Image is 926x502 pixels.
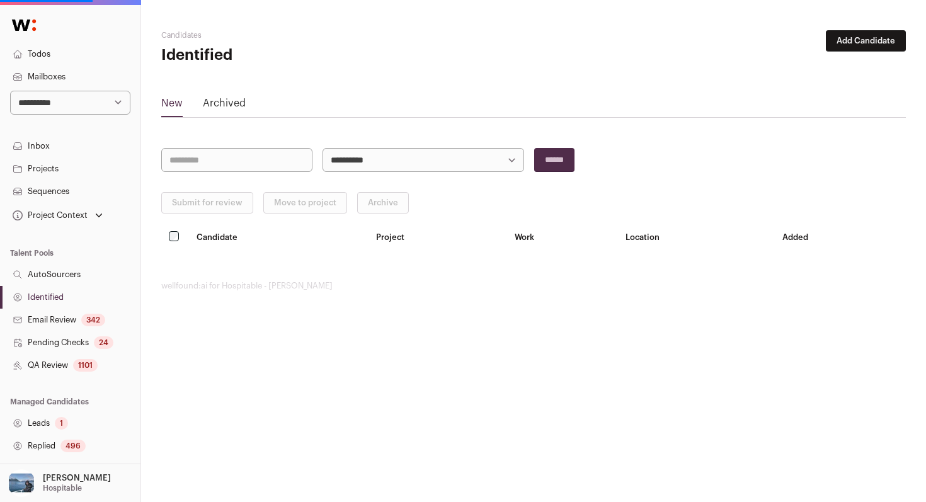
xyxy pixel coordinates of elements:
img: Wellfound [5,13,43,38]
div: Project Context [10,210,88,220]
th: Added [775,224,906,251]
h2: Candidates [161,30,409,40]
p: [PERSON_NAME] [43,473,111,483]
div: 1101 [73,359,98,372]
div: 496 [60,440,86,452]
button: Open dropdown [5,469,113,497]
th: Project [369,224,508,251]
th: Work [507,224,618,251]
p: Hospitable [43,483,82,493]
button: Add Candidate [826,30,906,52]
th: Candidate [189,224,369,251]
div: 24 [94,336,113,349]
div: 1 [55,417,68,430]
footer: wellfound:ai for Hospitable - [PERSON_NAME] [161,281,906,291]
img: 17109629-medium_jpg [8,469,35,497]
a: New [161,96,183,116]
th: Location [618,224,775,251]
a: Archived [203,96,246,116]
h1: Identified [161,45,409,66]
button: Open dropdown [10,207,105,224]
div: 342 [81,314,105,326]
